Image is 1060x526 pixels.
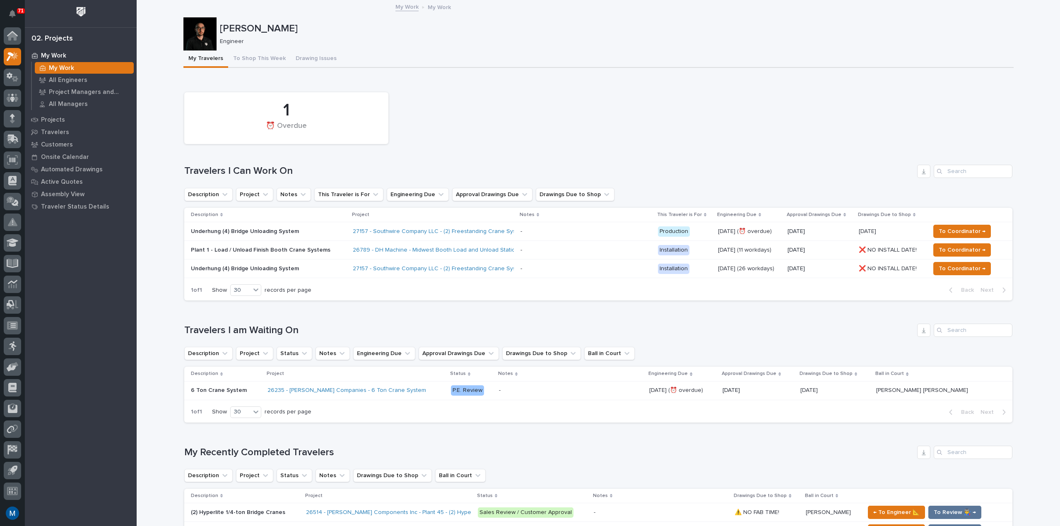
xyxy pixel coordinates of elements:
button: Engineering Due [387,188,449,201]
p: Engineer [220,38,1007,45]
a: Customers [25,138,137,151]
p: Traveler Status Details [41,203,109,211]
p: Plant 1 - Load / Unload Finish Booth Crane Systems [191,247,336,254]
button: Back [942,286,977,294]
p: Automated Drawings [41,166,103,173]
button: To Coordinator → [933,225,991,238]
img: Workspace Logo [73,4,89,19]
button: Next [977,408,1012,416]
button: Notes [277,188,311,201]
p: 6 Ton Crane System [191,385,248,394]
a: All Managers [32,98,137,110]
a: All Engineers [32,74,137,86]
div: Installation [658,245,689,255]
p: Ball in Court [805,491,834,500]
p: [DATE] (⏰ overdue) [718,228,781,235]
div: - [594,509,595,516]
span: To Review 👨‍🏭 → [934,507,976,517]
div: 30 [231,286,251,295]
button: Project [236,347,273,360]
a: Project Managers and Engineers [32,86,137,98]
h1: Travelers I Can Work On [184,165,914,177]
a: Assembly View [25,188,137,200]
button: Ball in Court [435,469,486,482]
button: ← To Engineer 📐 [868,506,925,519]
p: Approval Drawings Due [722,369,776,378]
p: [DATE] (⏰ overdue) [649,385,705,394]
p: Approval Drawings Due [787,210,841,219]
p: [PERSON_NAME] [220,23,1010,35]
button: Description [184,347,233,360]
p: Project Managers and Engineers [49,89,130,96]
input: Search [934,446,1012,459]
p: Ball in Court [875,369,904,378]
button: Next [977,286,1012,294]
p: [DATE] (26 workdays) [718,265,781,272]
span: Back [956,286,974,294]
div: - [520,228,522,235]
button: Notes [316,347,350,360]
p: Underhung (4) Bridge Unloading System [191,265,336,272]
h1: My Recently Completed Travelers [184,447,914,459]
p: ❌ NO INSTALL DATE! [859,245,918,254]
p: Assembly View [41,191,84,198]
div: 1 [198,100,374,121]
p: 71 [18,8,24,14]
button: Notifications [4,5,21,22]
a: Traveler Status Details [25,200,137,213]
p: Status [477,491,493,500]
button: To Shop This Week [228,50,291,68]
button: Ball in Court [584,347,635,360]
div: Sales Review / Customer Approval [478,507,573,518]
button: To Coordinator → [933,262,991,275]
p: Project [305,491,323,500]
p: ⚠️ NO FAB TIME! [735,507,781,516]
p: [DATE] [788,228,852,235]
p: Description [191,491,218,500]
div: P.E. Review [451,385,484,396]
p: This Traveler is For [657,210,702,219]
div: - [520,247,522,254]
p: [DATE] [859,226,878,235]
button: Status [277,347,312,360]
p: Status [450,369,466,378]
p: [PERSON_NAME] [PERSON_NAME] [876,385,970,394]
input: Search [934,324,1012,337]
button: My Travelers [183,50,228,68]
p: Drawings Due to Shop [800,369,853,378]
button: This Traveler is For [314,188,383,201]
span: To Coordinator → [939,264,985,274]
a: Projects [25,113,137,126]
a: 26235 - [PERSON_NAME] Companies - 6 Ton Crane System [267,387,426,394]
a: My Work [32,62,137,74]
p: [DATE] [800,385,819,394]
p: Project [352,210,369,219]
p: Projects [41,116,65,124]
p: Customers [41,141,73,149]
a: Active Quotes [25,175,137,188]
p: [PERSON_NAME] [806,507,853,516]
span: Next [980,286,999,294]
p: My Work [428,2,451,11]
button: Drawings Due to Shop [536,188,614,201]
div: - [520,265,522,272]
button: Notes [316,469,350,482]
a: Onsite Calendar [25,151,137,163]
p: records per page [265,408,311,416]
p: Description [191,369,218,378]
button: Drawings Due to Shop [502,347,581,360]
div: ⏰ Overdue [198,122,374,139]
a: Travelers [25,126,137,138]
span: Next [980,408,999,416]
a: My Work [25,49,137,62]
p: Show [212,287,227,294]
div: Installation [658,264,689,274]
button: Approval Drawings Due [452,188,532,201]
p: Notes [498,369,513,378]
input: Search [934,165,1012,178]
p: Engineering Due [717,210,756,219]
a: 26514 - [PERSON_NAME] Components Inc - Plant 45 - (2) Hyperlite ¼ ton bridge cranes; 24’ x 60’ [306,509,562,516]
p: Description [191,210,218,219]
p: ❌ NO INSTALL DATE! [859,264,918,272]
